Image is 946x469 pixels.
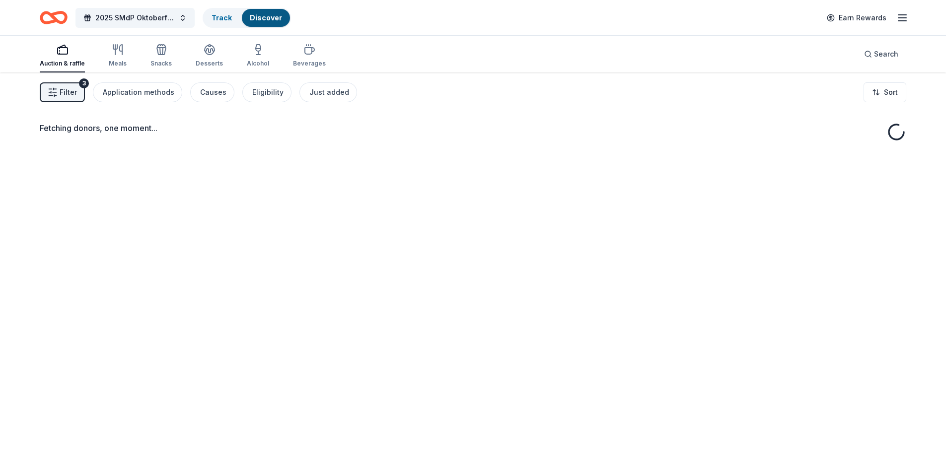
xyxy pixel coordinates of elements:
div: Alcohol [247,60,269,67]
button: Beverages [293,40,326,72]
div: Application methods [103,86,174,98]
button: Snacks [150,40,172,72]
div: Auction & raffle [40,60,85,67]
div: Eligibility [252,86,284,98]
span: Search [874,48,898,60]
div: Desserts [196,60,223,67]
div: Meals [109,60,127,67]
button: TrackDiscover [203,8,291,28]
span: 2025 SMdP Oktoberfest [95,12,175,24]
div: Just added [309,86,349,98]
a: Home [40,6,68,29]
button: Sort [864,82,906,102]
button: Eligibility [242,82,291,102]
button: Desserts [196,40,223,72]
button: Alcohol [247,40,269,72]
span: Sort [884,86,898,98]
a: Discover [250,13,282,22]
button: Causes [190,82,234,102]
div: Fetching donors, one moment... [40,122,906,134]
span: Filter [60,86,77,98]
button: Meals [109,40,127,72]
div: 3 [79,78,89,88]
div: Snacks [150,60,172,67]
a: Earn Rewards [821,9,892,27]
button: Just added [299,82,357,102]
button: Filter3 [40,82,85,102]
button: Auction & raffle [40,40,85,72]
button: 2025 SMdP Oktoberfest [75,8,195,28]
div: Beverages [293,60,326,67]
button: Search [856,44,906,64]
a: Track [212,13,232,22]
button: Application methods [93,82,182,102]
div: Causes [200,86,226,98]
